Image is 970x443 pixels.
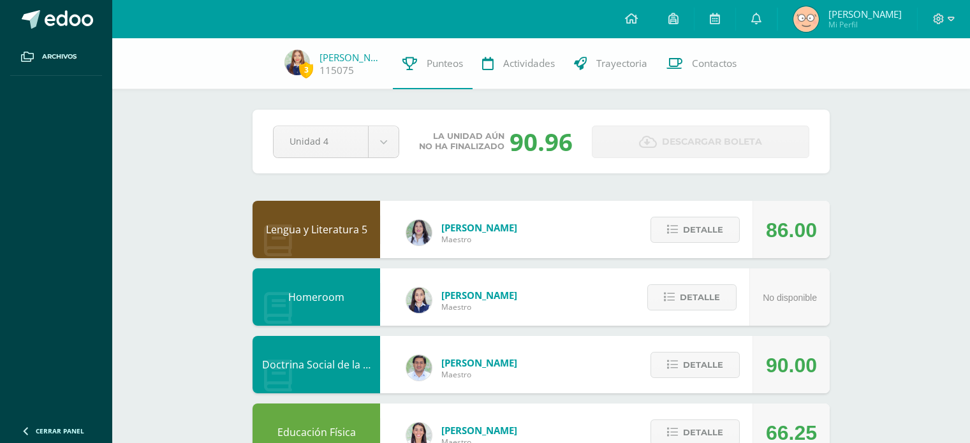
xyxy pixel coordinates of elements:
[274,126,399,157] a: Unidad 4
[564,38,657,89] a: Trayectoria
[766,201,817,259] div: 86.00
[253,268,380,326] div: Homeroom
[510,125,573,158] div: 90.96
[657,38,746,89] a: Contactos
[828,19,902,30] span: Mi Perfil
[503,57,555,70] span: Actividades
[441,369,517,380] span: Maestro
[692,57,737,70] span: Contactos
[393,38,473,89] a: Punteos
[647,284,737,310] button: Detalle
[793,6,819,32] img: 57992a7c61bfb1649b44be09b66fa118.png
[763,293,817,303] span: No disponible
[683,353,723,377] span: Detalle
[662,126,762,157] span: Descargar boleta
[650,217,740,243] button: Detalle
[680,286,720,309] span: Detalle
[766,337,817,394] div: 90.00
[683,218,723,242] span: Detalle
[42,52,77,62] span: Archivos
[419,131,504,152] span: La unidad aún no ha finalizado
[299,62,313,78] span: 3
[320,51,383,64] a: [PERSON_NAME]
[320,64,354,77] a: 115075
[10,38,102,76] a: Archivos
[596,57,647,70] span: Trayectoria
[253,336,380,393] div: Doctrina Social de la Iglesia
[441,234,517,245] span: Maestro
[473,38,564,89] a: Actividades
[441,221,517,234] span: [PERSON_NAME]
[441,356,517,369] span: [PERSON_NAME]
[427,57,463,70] span: Punteos
[290,126,352,156] span: Unidad 4
[441,289,517,301] span: [PERSON_NAME]
[284,50,310,75] img: ff2bc08e4daa0b247a187a1ee8626d46.png
[441,301,517,312] span: Maestro
[650,352,740,378] button: Detalle
[406,220,432,245] img: df6a3bad71d85cf97c4a6d1acf904499.png
[406,287,432,313] img: 360951c6672e02766e5b7d72674f168c.png
[441,424,517,437] span: [PERSON_NAME]
[828,8,902,20] span: [PERSON_NAME]
[406,355,432,381] img: f767cae2d037801592f2ba1a5db71a2a.png
[36,426,84,435] span: Cerrar panel
[253,201,380,258] div: Lengua y Literatura 5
